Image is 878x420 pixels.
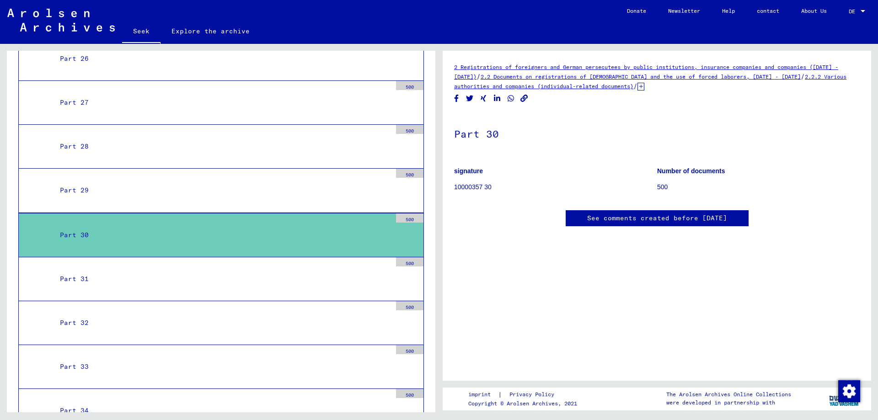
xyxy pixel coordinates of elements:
font: 500 [406,261,414,266]
img: Change consent [838,380,860,402]
font: Explore the archive [171,27,250,35]
font: 500 [406,392,414,398]
a: 2 Registrations of foreigners and German persecutees by public institutions, insurance companies ... [454,64,838,80]
font: Seek [133,27,150,35]
font: Help [722,7,735,14]
font: Part 33 [60,362,89,371]
img: Arolsen_neg.svg [7,9,115,32]
button: Share on LinkedIn [493,93,502,104]
a: Explore the archive [161,20,261,42]
button: Share on Facebook [452,93,461,104]
font: Part 29 [60,186,89,194]
font: Number of documents [657,167,725,175]
font: / [476,72,481,80]
font: Part 30 [60,231,89,239]
font: About Us [801,7,827,14]
font: Copyright © Arolsen Archives, 2021 [468,400,577,407]
font: Part 32 [60,319,89,327]
font: Donate [627,7,646,14]
font: The Arolsen Archives Online Collections [666,391,791,398]
font: 500 [406,217,414,223]
font: Part 27 [60,98,89,106]
a: imprint [468,390,498,399]
font: 500 [406,128,414,134]
font: Part 26 [60,54,89,63]
font: Part 30 [454,128,499,140]
font: 10000357 30 [454,183,492,191]
button: Share on Twitter [465,93,475,104]
a: 2.2 Documents on registrations of [DEMOGRAPHIC_DATA] and the use of forced laborers, [DATE] - [DATE] [481,73,801,80]
font: 500 [406,172,414,178]
font: 500 [406,84,414,90]
font: / [801,72,805,80]
font: Part 34 [60,406,89,415]
font: Part 31 [60,275,89,283]
button: Share on WhatsApp [506,93,516,104]
font: were developed in partnership with [666,399,775,406]
font: Privacy Policy [509,391,554,398]
div: Change consent [838,380,860,402]
font: Part 28 [60,142,89,150]
button: Copy link [519,93,529,104]
img: yv_logo.png [827,387,862,410]
a: Seek [122,20,161,44]
button: Share on Xing [479,93,488,104]
font: / [633,82,637,90]
font: See comments created before [DATE] [587,214,727,222]
font: 500 [406,348,414,354]
font: imprint [468,391,491,398]
font: Newsletter [668,7,700,14]
a: Privacy Policy [502,390,565,399]
font: | [498,390,502,399]
font: 500 [406,304,414,310]
font: 500 [657,183,668,191]
a: See comments created before [DATE] [587,213,727,223]
font: signature [454,167,483,175]
font: contact [757,7,779,14]
font: DE [849,8,855,15]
